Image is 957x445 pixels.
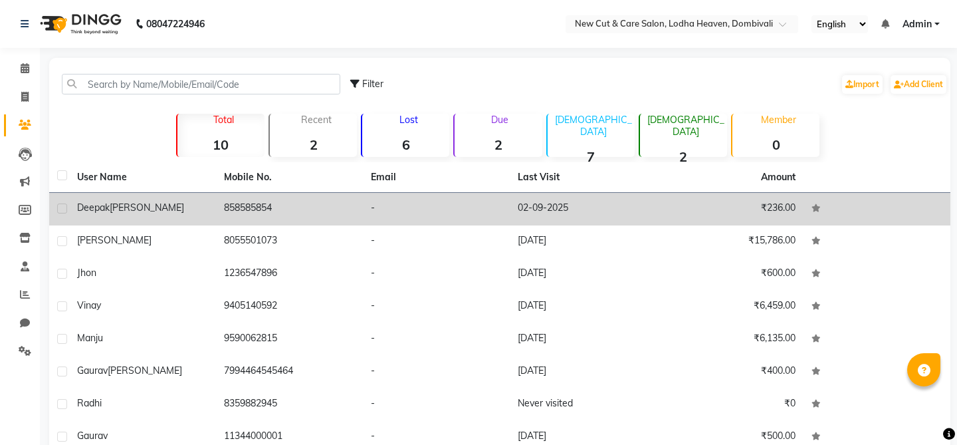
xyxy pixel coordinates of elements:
td: 8359882945 [216,388,363,421]
td: - [363,323,510,356]
td: 7994464545464 [216,356,363,388]
span: Admin [903,17,932,31]
th: Mobile No. [216,162,363,193]
p: [DEMOGRAPHIC_DATA] [553,114,635,138]
td: [DATE] [510,258,657,291]
td: - [363,356,510,388]
td: ₹600.00 [657,258,803,291]
strong: 7 [548,148,635,165]
td: [DATE] [510,225,657,258]
p: Recent [275,114,357,126]
a: Import [842,75,883,94]
td: 9590062815 [216,323,363,356]
span: Jhon [77,267,96,279]
strong: 6 [362,136,449,153]
strong: 0 [732,136,819,153]
td: 8055501073 [216,225,363,258]
td: - [363,388,510,421]
span: Deepak [77,202,110,214]
span: Radhi [77,397,102,409]
span: Filter [362,78,383,90]
td: ₹15,786.00 [657,225,803,258]
td: ₹0 [657,388,803,421]
td: 02-09-2025 [510,193,657,225]
span: Gaurav [77,365,108,376]
p: Lost [368,114,449,126]
td: - [363,193,510,225]
td: [DATE] [510,323,657,356]
p: [DEMOGRAPHIC_DATA] [645,114,727,138]
td: - [363,291,510,323]
span: Manju [77,332,103,344]
th: Email [363,162,510,193]
td: - [363,225,510,258]
span: [PERSON_NAME] [77,234,152,246]
strong: 2 [270,136,357,153]
td: [DATE] [510,356,657,388]
th: Last Visit [510,162,657,193]
td: 9405140592 [216,291,363,323]
th: Amount [753,162,803,192]
strong: 2 [640,148,727,165]
td: ₹400.00 [657,356,803,388]
td: ₹6,459.00 [657,291,803,323]
td: ₹236.00 [657,193,803,225]
p: Total [183,114,265,126]
td: 1236547896 [216,258,363,291]
span: [PERSON_NAME] [108,365,182,376]
span: Gaurav [77,430,108,442]
td: - [363,258,510,291]
input: Search by Name/Mobile/Email/Code [62,74,340,94]
b: 08047224946 [146,5,205,43]
strong: 10 [177,136,265,153]
p: Member [738,114,819,126]
span: Vinay [77,299,101,311]
span: [PERSON_NAME] [110,202,184,214]
td: 858585854 [216,193,363,225]
a: Add Client [891,75,946,94]
img: logo [34,5,125,43]
td: [DATE] [510,291,657,323]
td: Never visited [510,388,657,421]
td: ₹6,135.00 [657,323,803,356]
th: User Name [69,162,216,193]
p: Due [457,114,542,126]
strong: 2 [455,136,542,153]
